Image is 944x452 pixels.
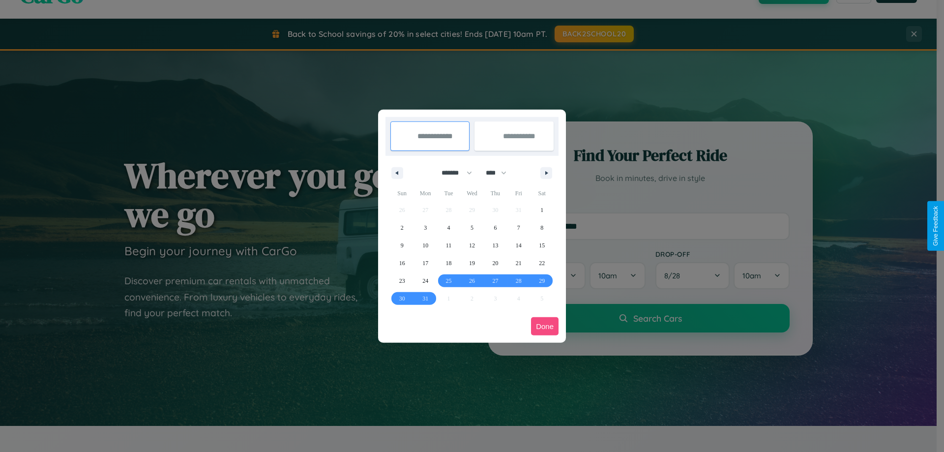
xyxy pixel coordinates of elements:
[531,185,554,201] span: Sat
[390,185,413,201] span: Sun
[390,237,413,254] button: 9
[446,237,452,254] span: 11
[531,317,559,335] button: Done
[531,237,554,254] button: 15
[413,272,437,290] button: 24
[494,219,497,237] span: 6
[531,272,554,290] button: 29
[390,272,413,290] button: 23
[390,290,413,307] button: 30
[531,254,554,272] button: 22
[492,254,498,272] span: 20
[422,254,428,272] span: 17
[539,254,545,272] span: 22
[401,219,404,237] span: 2
[932,206,939,246] div: Give Feedback
[460,272,483,290] button: 26
[413,185,437,201] span: Mon
[460,237,483,254] button: 12
[437,219,460,237] button: 4
[484,272,507,290] button: 27
[422,290,428,307] span: 31
[447,219,450,237] span: 4
[507,272,530,290] button: 28
[516,254,522,272] span: 21
[531,219,554,237] button: 8
[516,272,522,290] span: 28
[492,237,498,254] span: 13
[390,254,413,272] button: 16
[399,272,405,290] span: 23
[507,185,530,201] span: Fri
[469,237,475,254] span: 12
[484,237,507,254] button: 13
[539,237,545,254] span: 15
[516,237,522,254] span: 14
[437,237,460,254] button: 11
[507,237,530,254] button: 14
[460,185,483,201] span: Wed
[460,219,483,237] button: 5
[390,219,413,237] button: 2
[484,185,507,201] span: Thu
[469,254,475,272] span: 19
[422,272,428,290] span: 24
[507,254,530,272] button: 21
[517,219,520,237] span: 7
[484,254,507,272] button: 20
[413,219,437,237] button: 3
[437,185,460,201] span: Tue
[399,290,405,307] span: 30
[507,219,530,237] button: 7
[446,254,452,272] span: 18
[469,272,475,290] span: 26
[471,219,473,237] span: 5
[424,219,427,237] span: 3
[399,254,405,272] span: 16
[531,201,554,219] button: 1
[539,272,545,290] span: 29
[413,254,437,272] button: 17
[484,219,507,237] button: 6
[540,201,543,219] span: 1
[401,237,404,254] span: 9
[437,272,460,290] button: 25
[460,254,483,272] button: 19
[437,254,460,272] button: 18
[413,290,437,307] button: 31
[413,237,437,254] button: 10
[540,219,543,237] span: 8
[446,272,452,290] span: 25
[492,272,498,290] span: 27
[422,237,428,254] span: 10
